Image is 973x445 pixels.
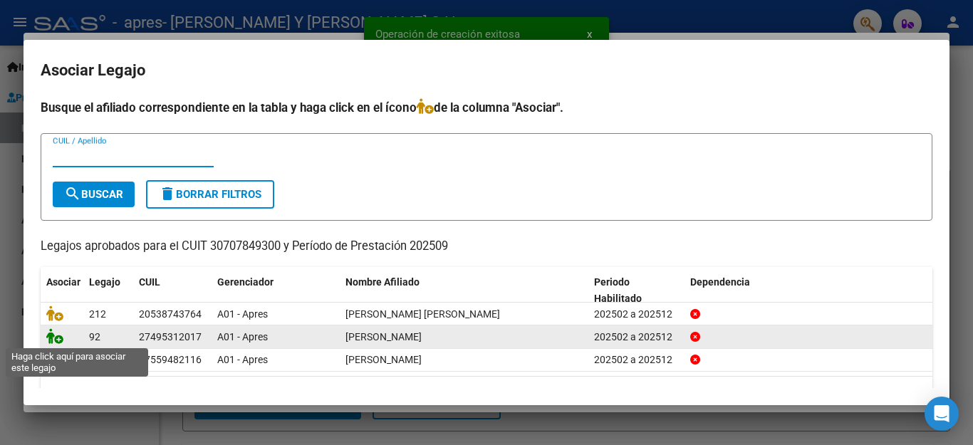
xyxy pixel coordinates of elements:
div: 202502 a 202512 [594,329,679,345]
div: 27559482116 [139,352,202,368]
span: Gerenciador [217,276,274,288]
button: Buscar [53,182,135,207]
span: 212 [89,308,106,320]
span: QUIROZ LARA BERENICE [345,331,422,342]
h4: Busque el afiliado correspondiente en la tabla y haga click en el ícono de la columna "Asociar". [41,98,932,117]
datatable-header-cell: Asociar [41,267,83,314]
span: 92 [89,331,100,342]
h2: Asociar Legajo [41,57,932,84]
div: 202502 a 202512 [594,306,679,323]
div: 20538743764 [139,306,202,323]
mat-icon: search [64,185,81,202]
span: CUIL [139,276,160,288]
datatable-header-cell: Gerenciador [212,267,340,314]
datatable-header-cell: CUIL [133,267,212,314]
button: Borrar Filtros [146,180,274,209]
span: A01 - Apres [217,331,268,342]
span: Periodo Habilitado [594,276,642,304]
span: Asociar [46,276,80,288]
datatable-header-cell: Dependencia [685,267,933,314]
datatable-header-cell: Legajo [83,267,133,314]
span: VALLEJOS YAEL VALENTIN [345,308,500,320]
span: SEGOVIA MONTES GIULIANA [345,354,422,365]
div: Open Intercom Messenger [925,397,959,431]
span: A01 - Apres [217,354,268,365]
p: Legajos aprobados para el CUIT 30707849300 y Período de Prestación 202509 [41,238,932,256]
span: Buscar [64,188,123,201]
span: Borrar Filtros [159,188,261,201]
datatable-header-cell: Nombre Afiliado [340,267,588,314]
mat-icon: delete [159,185,176,202]
datatable-header-cell: Periodo Habilitado [588,267,685,314]
span: 55 [89,354,100,365]
span: Legajo [89,276,120,288]
div: 202502 a 202512 [594,352,679,368]
span: Dependencia [690,276,750,288]
div: 3 registros [41,377,932,412]
span: A01 - Apres [217,308,268,320]
div: 27495312017 [139,329,202,345]
span: Nombre Afiliado [345,276,420,288]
